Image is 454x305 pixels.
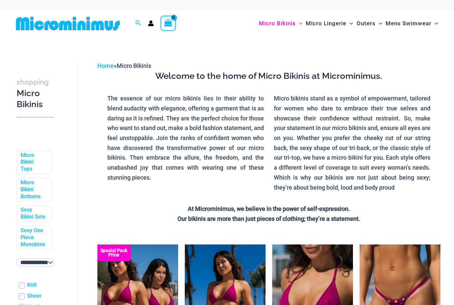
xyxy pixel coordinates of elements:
[355,13,384,34] a: OutersMenu ToggleMenu Toggle
[17,258,54,266] select: wpc-taxonomy-pa_color-745982
[21,179,46,200] a: Micro Bikini Bottoms
[17,78,49,86] span: shopping
[431,15,438,32] span: Menu Toggle
[135,19,141,28] a: Search icon link
[259,15,296,32] span: Micro Bikinis
[21,152,46,173] a: Micro Bikini Tops
[257,13,304,34] a: Micro BikinisMenu ToggleMenu Toggle
[304,13,355,34] a: Micro LingerieMenu ToggleMenu Toggle
[102,71,435,82] h3: Welcome to the home of Micro Bikinis at Microminimus.
[376,15,382,32] span: Menu Toggle
[256,12,441,35] nav: Site Navigation
[148,20,154,26] a: Account icon link
[177,215,360,222] strong: Our bikinis are more than just pieces of clothing; they’re a statement.
[274,93,430,192] p: Micro bikinis stand as a symbol of empowerment, tailored for women who dare to embrace their true...
[21,227,46,248] a: Sexy One Piece Monokinis
[27,282,37,289] a: Knit
[386,15,431,32] span: Mens Swimwear
[306,15,346,32] span: Micro Lingerie
[107,93,264,182] p: The essence of our micro bikinis lies in their ability to blend audacity with elegance, offering ...
[346,15,353,32] span: Menu Toggle
[117,62,151,69] span: Micro Bikinis
[384,13,440,34] a: Mens SwimwearMenu ToggleMenu Toggle
[17,76,54,110] h3: Micro Bikinis
[21,207,46,221] a: Sexy Bikini Sets
[357,15,376,32] span: Outers
[97,248,131,257] b: Special Pack Price
[161,16,176,31] a: View Shopping Cart, empty
[296,15,302,32] span: Menu Toggle
[97,62,114,69] a: Home
[97,62,151,69] span: »
[13,16,123,31] img: MM SHOP LOGO FLAT
[188,205,350,212] strong: At Microminimus, we believe in the power of self-expression.
[27,293,42,300] a: Sheer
